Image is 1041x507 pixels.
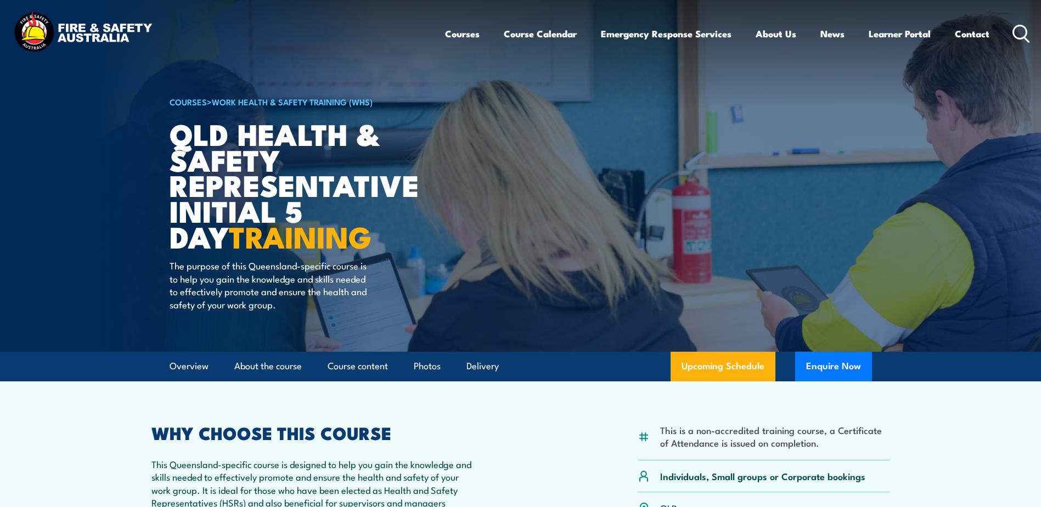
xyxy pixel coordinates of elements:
a: Learner Portal [869,19,931,48]
a: Courses [445,19,480,48]
a: Emergency Response Services [601,19,731,48]
a: About the course [234,352,302,381]
a: Photos [414,352,441,381]
a: About Us [756,19,796,48]
li: This is a non-accredited training course, a Certificate of Attendance is issued on completion. [660,424,890,449]
p: The purpose of this Queensland-specific course is to help you gain the knowledge and skills neede... [170,259,370,311]
a: Delivery [466,352,499,381]
a: Overview [170,352,209,381]
a: Course content [328,352,388,381]
h6: > [170,95,441,108]
a: Work Health & Safety Training (WHS) [212,95,373,108]
a: Upcoming Schedule [671,352,775,381]
strong: TRAINING [229,213,372,258]
a: Course Calendar [504,19,577,48]
p: Individuals, Small groups or Corporate bookings [660,470,865,482]
a: COURSES [170,95,207,108]
h1: QLD Health & Safety Representative Initial 5 Day [170,121,441,249]
button: Enquire Now [795,352,872,381]
a: Contact [955,19,989,48]
h2: WHY CHOOSE THIS COURSE [151,425,472,440]
a: News [820,19,845,48]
